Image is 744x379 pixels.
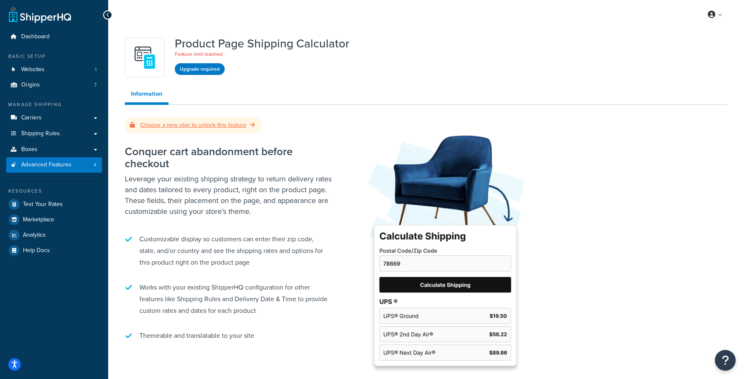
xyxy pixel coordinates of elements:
[21,146,37,153] span: Boxes
[715,350,736,371] button: Open Resource Center
[95,66,97,73] span: 1
[6,101,102,108] div: Manage Shipping
[23,201,63,208] span: Test Your Rates
[358,121,533,378] img: Product Page Shipping Calculator
[23,216,54,223] span: Marketplace
[125,146,333,169] h2: Conquer cart abandonment before checkout
[125,229,333,272] li: Customizable display so customers can enter their zip code, state, and/or country and see the shi...
[6,228,102,243] a: Analytics
[94,82,97,89] span: 7
[175,37,349,50] h1: Product Page Shipping Calculator
[94,161,97,168] span: 4
[6,157,102,173] li: Advanced Features
[6,77,102,93] a: Origins7
[23,247,50,254] span: Help Docs
[6,142,102,157] a: Boxes
[125,277,333,321] li: Works with your existing ShipperHQ configuration for other features like Shipping Rules and Deliv...
[130,43,159,72] img: +D8d0cXZM7VpdAAAAAElFTkSuQmCC
[6,62,102,77] li: Websites
[6,197,102,212] a: Test Your Rates
[6,188,102,195] div: Resources
[175,50,349,58] p: Feature limit reached
[21,114,42,121] span: Carriers
[6,126,102,141] a: Shipping Rules
[6,212,102,227] a: Marketplace
[6,243,102,258] a: Help Docs
[21,33,50,40] span: Dashboard
[21,82,40,89] span: Origins
[6,29,102,45] a: Dashboard
[6,110,102,126] a: Carriers
[125,86,169,105] a: Information
[125,326,333,346] li: Themeable and translatable to your site
[21,161,72,168] span: Advanced Features
[6,157,102,173] a: Advanced Features4
[6,77,102,93] li: Origins
[6,62,102,77] a: Websites1
[175,63,225,75] button: Upgrade required
[130,121,257,129] a: Choose a new plan to unlock this feature
[21,130,60,137] span: Shipping Rules
[23,232,46,239] span: Analytics
[6,53,102,60] div: Basic Setup
[21,66,45,73] span: Websites
[125,173,333,217] p: Leverage your existing shipping strategy to return delivery rates and dates tailored to every pro...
